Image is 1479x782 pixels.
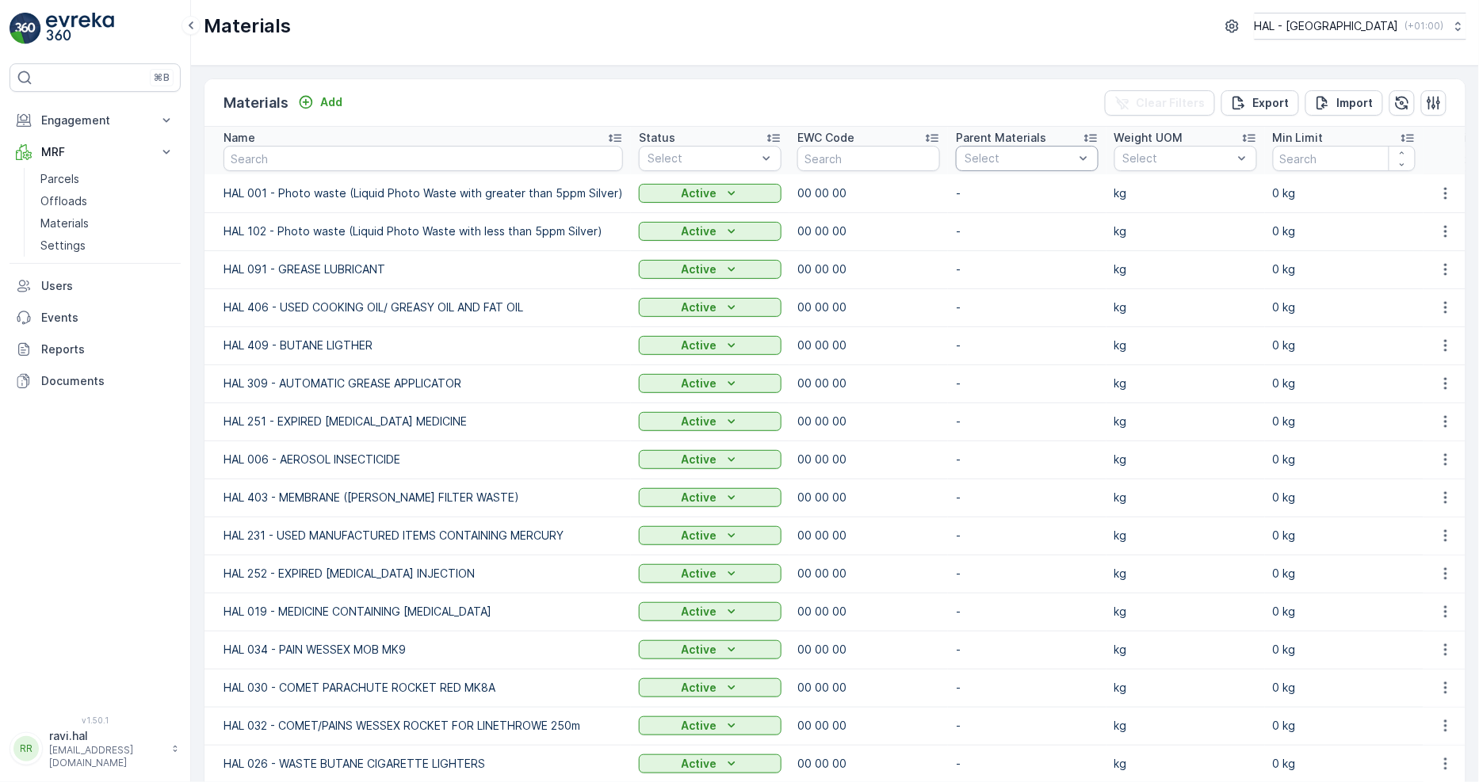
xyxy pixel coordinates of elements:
[1255,13,1466,40] button: HAL - [GEOGRAPHIC_DATA](+01:00)
[1114,490,1257,505] p: kg
[956,642,1099,658] p: -
[639,716,782,735] button: Active
[956,185,1099,201] p: -
[797,490,940,505] p: 00 00 00
[1114,261,1257,277] p: kg
[41,278,174,294] p: Users
[682,642,717,658] p: Active
[224,604,623,620] p: HAL 019 - MEDICINE CONTAINING [MEDICAL_DATA]
[224,452,623,467] p: HAL 006 - AEROSOL INSECTICIDE
[204,13,291,39] p: Materials
[682,261,717,277] p: Active
[224,130,255,146] p: Name
[682,756,717,772] p: Active
[41,373,174,389] p: Documents
[49,744,163,769] p: [EMAIL_ADDRESS][DOMAIN_NAME]
[797,452,940,467] p: 00 00 00
[682,223,717,239] p: Active
[797,146,940,171] input: Search
[797,299,940,315] p: 00 00 00
[1114,718,1257,734] p: kg
[956,261,1099,277] p: -
[41,144,149,160] p: MRF
[34,212,181,235] a: Materials
[639,412,782,431] button: Active
[797,604,940,620] p: 00 00 00
[1123,151,1232,166] p: Select
[1114,185,1257,201] p: kg
[224,680,623,696] p: HAL 030 - COMET PARACHUTE ROCKET RED MK8A
[1114,299,1257,315] p: kg
[797,718,940,734] p: 00 00 00
[1114,756,1257,772] p: kg
[1305,90,1383,116] button: Import
[1273,376,1416,391] p: 0 kg
[1114,528,1257,544] p: kg
[1273,452,1416,467] p: 0 kg
[682,566,717,582] p: Active
[956,718,1099,734] p: -
[10,136,181,168] button: MRF
[1114,130,1183,146] p: Weight UOM
[956,566,1099,582] p: -
[797,756,940,772] p: 00 00 00
[10,270,181,302] a: Users
[639,640,782,659] button: Active
[682,680,717,696] p: Active
[224,566,623,582] p: HAL 252 - EXPIRED [MEDICAL_DATA] INJECTION
[10,302,181,334] a: Events
[682,490,717,505] p: Active
[10,715,181,725] span: v 1.50.1
[797,414,940,429] p: 00 00 00
[1114,642,1257,658] p: kg
[1273,528,1416,544] p: 0 kg
[797,528,940,544] p: 00 00 00
[1253,95,1290,111] p: Export
[13,736,39,761] div: RR
[1255,18,1399,34] p: HAL - [GEOGRAPHIC_DATA]
[224,376,623,391] p: HAL 309 - AUTOMATIC GREASE APPLICATOR
[797,223,940,239] p: 00 00 00
[639,678,782,697] button: Active
[1114,452,1257,467] p: kg
[639,130,675,146] p: Status
[1221,90,1299,116] button: Export
[1114,414,1257,429] p: kg
[639,526,782,545] button: Active
[956,452,1099,467] p: -
[10,728,181,769] button: RRravi.hal[EMAIL_ADDRESS][DOMAIN_NAME]
[797,261,940,277] p: 00 00 00
[41,341,174,357] p: Reports
[1273,130,1324,146] p: Min Limit
[639,184,782,203] button: Active
[1273,490,1416,505] p: 0 kg
[224,299,623,315] p: HAL 406 - USED COOKING OIL/ GREASY OIL AND FAT OIL
[639,336,782,355] button: Active
[639,602,782,621] button: Active
[1114,223,1257,239] p: kg
[682,185,717,201] p: Active
[956,680,1099,696] p: -
[41,113,149,128] p: Engagement
[1337,95,1374,111] p: Import
[224,756,623,772] p: HAL 026 - WASTE BUTANE CIGARETTE LIGHTERS
[1273,756,1416,772] p: 0 kg
[639,260,782,279] button: Active
[648,151,757,166] p: Select
[1114,604,1257,620] p: kg
[40,238,86,254] p: Settings
[956,223,1099,239] p: -
[1114,566,1257,582] p: kg
[682,452,717,467] p: Active
[224,718,623,734] p: HAL 032 - COMET/PAINS WESSEX ROCKET FOR LINETHROWE 250m
[224,490,623,505] p: HAL 403 - MEMBRANE ([PERSON_NAME] FILTER WASTE)
[639,564,782,583] button: Active
[956,604,1099,620] p: -
[224,414,623,429] p: HAL 251 - EXPIRED [MEDICAL_DATA] MEDICINE
[682,299,717,315] p: Active
[224,261,623,277] p: HAL 091 - GREASE LUBRICANT
[797,566,940,582] p: 00 00 00
[224,223,623,239] p: HAL 102 - Photo waste (Liquid Photo Waste with less than 5ppm Silver)
[682,376,717,391] p: Active
[956,528,1099,544] p: -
